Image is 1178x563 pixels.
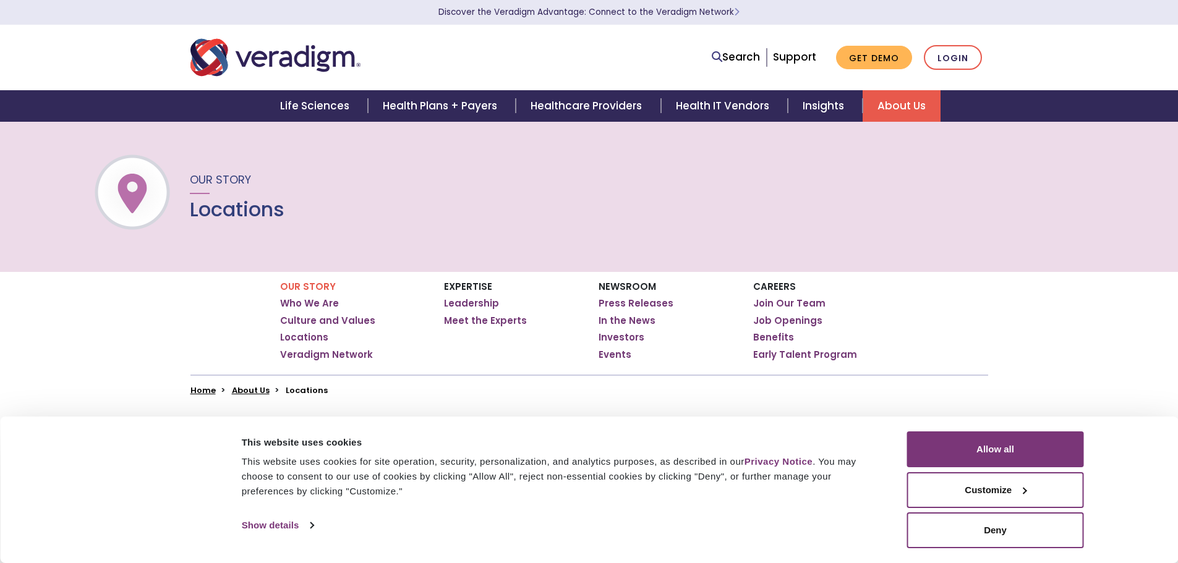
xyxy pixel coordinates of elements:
a: Privacy Notice [745,456,813,467]
a: In the News [599,315,655,327]
span: Learn More [734,6,740,18]
a: Meet the Experts [444,315,527,327]
a: Show details [242,516,314,535]
button: Allow all [907,431,1084,467]
img: Veradigm logo [190,37,361,78]
div: This website uses cookies for site operation, security, personalization, and analytics purposes, ... [242,454,879,499]
a: Insights [788,90,863,122]
div: This website uses cookies [242,435,879,450]
a: Get Demo [836,46,912,70]
a: Health Plans + Payers [368,90,516,122]
a: Join Our Team [753,297,826,310]
a: Veradigm Network [280,349,373,361]
a: Events [599,349,631,361]
a: About Us [232,384,270,396]
h1: Locations [190,198,284,221]
a: Job Openings [753,315,822,327]
button: Deny [907,512,1084,548]
a: Life Sciences [265,90,368,122]
a: About Us [863,90,941,122]
a: Search [712,49,760,66]
a: Discover the Veradigm Advantage: Connect to the Veradigm NetworkLearn More [438,6,740,18]
a: Home [190,384,216,396]
a: Investors [599,331,644,344]
a: Health IT Vendors [661,90,788,122]
a: Leadership [444,297,499,310]
a: Support [773,49,816,64]
a: Benefits [753,331,794,344]
a: Locations [280,331,328,344]
a: Healthcare Providers [516,90,660,122]
a: Login [924,45,982,70]
a: Who We Are [280,297,339,310]
button: Customize [907,472,1084,508]
a: Early Talent Program [753,349,857,361]
a: Press Releases [599,297,673,310]
a: Culture and Values [280,315,375,327]
span: Our Story [190,172,251,187]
